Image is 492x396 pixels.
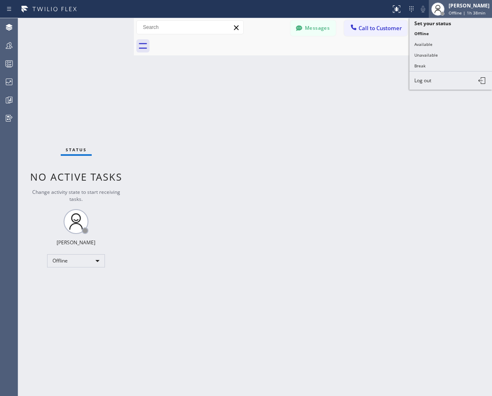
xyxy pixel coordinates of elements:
span: Status [66,147,87,153]
div: [PERSON_NAME] [449,2,490,9]
div: [PERSON_NAME] [57,239,95,246]
span: Change activity state to start receiving tasks. [32,188,120,203]
input: Search [137,21,243,34]
button: Call to Customer [344,20,407,36]
span: Offline | 1h 38min [449,10,485,16]
span: No active tasks [30,170,122,184]
span: Call to Customer [359,24,402,32]
button: Mute [417,3,429,15]
div: Offline [47,254,105,267]
button: Messages [290,20,336,36]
